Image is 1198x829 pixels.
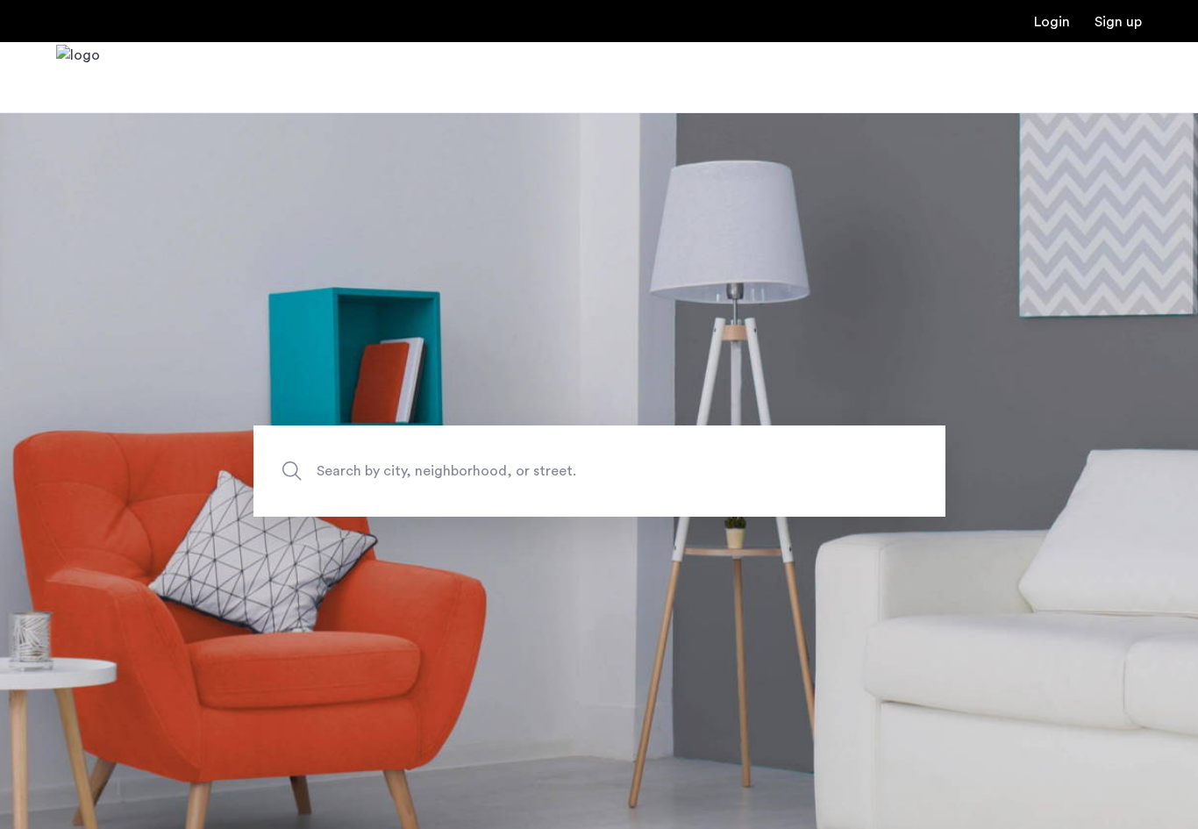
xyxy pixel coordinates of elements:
[56,45,100,111] img: logo
[56,45,100,111] a: Cazamio Logo
[317,459,801,482] span: Search by city, neighborhood, or street.
[1095,15,1142,29] a: Registration
[1034,15,1070,29] a: Login
[253,425,945,517] input: Apartment Search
